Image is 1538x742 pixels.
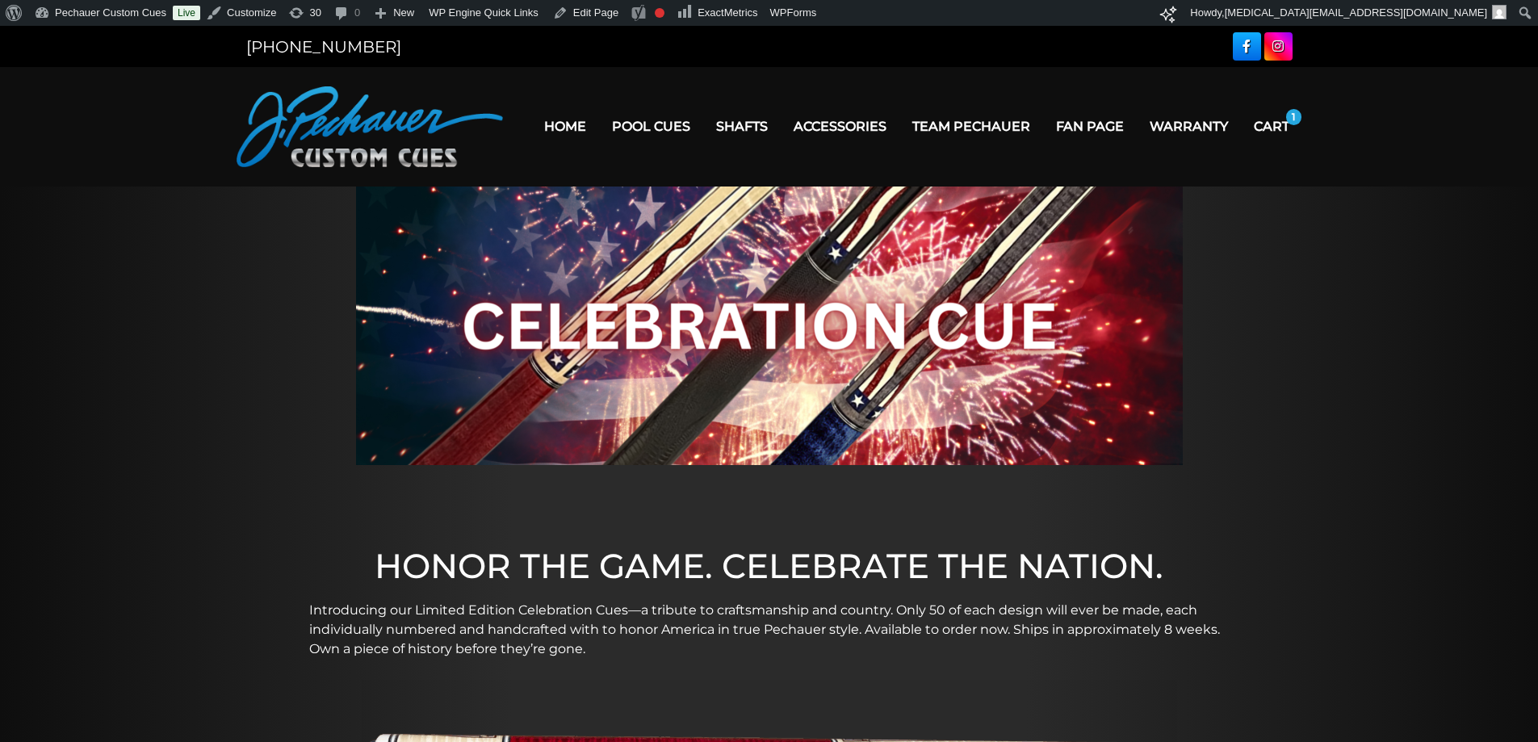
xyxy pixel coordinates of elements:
a: Shafts [703,106,781,147]
a: Warranty [1137,106,1241,147]
p: Introducing our Limited Edition Celebration Cues—a tribute to craftsmanship and country. Only 50 ... [309,601,1230,659]
a: Accessories [781,106,899,147]
img: Pechauer Custom Cues [237,86,503,167]
a: Pool Cues [599,106,703,147]
a: Live [173,6,200,20]
div: Focus keyphrase not set [655,8,664,18]
a: [PHONE_NUMBER] [246,37,401,57]
span: [MEDICAL_DATA][EMAIL_ADDRESS][DOMAIN_NAME] [1225,6,1487,19]
a: Cart [1241,106,1302,147]
a: Home [531,106,599,147]
a: Team Pechauer [899,106,1043,147]
a: Fan Page [1043,106,1137,147]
